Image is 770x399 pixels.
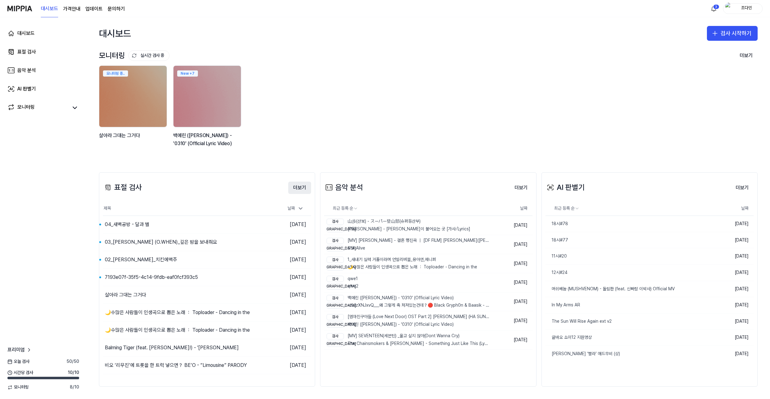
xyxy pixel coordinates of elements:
[327,238,344,244] div: 검사
[327,226,470,232] div: [PERSON_NAME] - [PERSON_NAME]이 불어오는 곳 [가사⧸Lyrics]
[327,333,344,339] div: 검사
[17,30,35,37] div: 대시보드
[68,370,79,376] span: 10 / 10
[259,233,311,251] td: [DATE]
[4,82,83,96] a: AI 판별기
[327,321,344,328] div: [DEMOGRAPHIC_DATA]
[105,344,239,351] div: Balming Tiger (feat. [PERSON_NAME]!) - '[PERSON_NAME]
[718,313,754,330] td: [DATE]
[545,248,718,264] a: 11시#20
[491,235,533,254] td: [DATE]
[327,219,344,225] div: 검사
[108,5,125,13] a: 문의하기
[718,265,754,281] td: [DATE]
[105,256,177,263] div: 02_[PERSON_NAME]_치킨에맥주
[324,311,491,330] a: 검사[엄마친구아들 (Love Next Door) OST Part 2] [PERSON_NAME] (HA SUNG WOON) - What are we MV[DEMOGRAPHIC_...
[105,291,146,299] div: 살아라 그대는 그거다
[327,302,490,309] div: -zLfzXNJxvQ___왜 그렇게 축 처져있는건데？🔴 Black Gryph0n & Baasik - DAISIES 가사해석⧸팝송추천
[545,216,718,232] a: 18시#78
[718,297,754,313] td: [DATE]
[545,182,585,193] div: AI 판별기
[177,70,198,77] div: New + 7
[327,276,344,282] div: 검사
[545,330,718,346] a: 귤바오 쇼미12 지원영상
[259,269,311,286] td: [DATE]
[103,182,142,193] div: 표절 검사
[288,182,311,194] button: 더보기
[105,326,250,334] div: 🌙수많은 사람들이 인생곡으로 뽑은 노래 ： Toploader - Dancing in the
[723,3,763,14] button: profile조다민
[327,295,490,301] div: 백예린 ([PERSON_NAME]) - '0310' (Official Lyric Video)
[324,292,491,311] a: 검사백예린 ([PERSON_NAME]) - '0310' (Official Lyric Video)[DEMOGRAPHIC_DATA]-zLfzXNJxvQ___왜 그렇게 축 처져있는...
[17,48,36,56] div: 표절 검사
[4,63,83,78] a: 음악 분석
[718,201,754,216] th: 날짜
[128,50,169,61] button: 실시간 검사 중
[718,330,754,346] td: [DATE]
[713,4,719,9] div: 3
[7,346,25,354] span: 프리미엄
[327,237,490,244] div: [MV] [PERSON_NAME] - 결혼 행진곡 ｜ [DF FILM] [PERSON_NAME]([PERSON_NAME])
[327,218,470,225] div: 山歩(산보) - スーパー登山部(슈퍼등산부)
[324,330,491,349] a: 검사[MV] SEVENTEEN(세븐틴) _울고 싶지 않아(Dont Wanna Cry)[DEMOGRAPHIC_DATA]The Chainsmokers & [PERSON_NAME]...
[731,182,754,194] button: 더보기
[718,346,754,362] td: [DATE]
[99,65,168,154] a: 모니터링 중..backgroundIamge살아라 그대는 그거다
[7,346,32,354] a: 프리미엄
[327,295,344,301] div: 검사
[327,283,358,289] div: qwe2
[288,181,311,194] a: 더보기
[17,67,36,74] div: 음악 분석
[545,253,567,259] div: 11시#20
[7,384,29,390] span: 모니터링
[735,49,758,62] button: 더보기
[324,235,491,254] a: 검사[MV] [PERSON_NAME] - 결혼 행진곡 ｜ [DF FILM] [PERSON_NAME]([PERSON_NAME])[DEMOGRAPHIC_DATA]Still Alive
[99,132,168,147] div: 살아라 그대는 그거다
[510,182,533,194] button: 더보기
[731,181,754,194] a: 더보기
[327,245,490,251] div: Still Alive
[103,201,259,216] th: 제목
[327,302,344,309] div: [DEMOGRAPHIC_DATA]
[545,351,620,357] div: [PERSON_NAME] ‘빨라’ 매드무비 (상)
[491,330,533,350] td: [DATE]
[259,304,311,321] td: [DATE]
[105,221,149,228] div: 04_새벽공방 - 달과 별
[545,237,568,243] div: 18시#77
[99,66,167,127] img: backgroundIamge
[105,274,198,281] div: 7193e07f-35f5-4c14-9fdb-eaf0fcf393c5
[491,292,533,311] td: [DATE]
[99,50,169,61] div: 모니터링
[718,232,754,248] td: [DATE]
[99,23,131,43] div: 대시보드
[327,257,477,263] div: 1_새내기 실력 거품이라며 언빌리버블_용아연,제니퍼
[259,251,311,269] td: [DATE]
[545,221,568,227] div: 18시#78
[324,216,491,235] a: 검사山歩(산보) - スーパー登山部(슈퍼등산부)[DEMOGRAPHIC_DATA][PERSON_NAME] - [PERSON_NAME]이 불어오는 곳 [가사⧸Lyrics]
[545,346,718,362] a: [PERSON_NAME] ‘빨라’ 매드무비 (상)
[173,65,242,154] a: New +7backgroundIamge백예린 ([PERSON_NAME]) - '0310' (Official Lyric Video)
[327,314,344,320] div: 검사
[545,232,718,248] a: 18시#77
[327,283,344,290] div: [DEMOGRAPHIC_DATA]
[491,216,533,235] td: [DATE]
[324,273,491,292] a: 검사qwe1[DEMOGRAPHIC_DATA]qwe2
[545,297,718,313] a: In My Arms AR
[105,238,217,246] div: 03_[PERSON_NAME] (O.WHEN)_깊은 밤을 보내줘요
[285,204,306,213] div: 날짜
[327,257,344,263] div: 검사
[17,85,36,93] div: AI 판별기
[103,70,128,77] div: 모니터링 중..
[66,359,79,365] span: 50 / 50
[545,318,612,325] div: The Sun Will Rise Again ext v2
[327,341,490,347] div: The Chainsmokers & [PERSON_NAME] - Something Just Like This (Lyric)
[7,359,29,365] span: 오늘 검사
[17,103,35,112] div: 모니터링
[327,341,344,347] div: [DEMOGRAPHIC_DATA]
[327,314,490,320] div: [엄마친구아들 (Love Next Door) OST Part 2] [PERSON_NAME] (HA SUNG WOON) - What are we MV
[105,362,247,369] div: 비오 ‘리무진’에 트롯을 한 트럭 넣으면？ BE’O - “Limousine” PARODY
[709,4,719,14] button: 알림3
[173,66,241,127] img: backgroundIamge
[545,270,567,276] div: 12시#24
